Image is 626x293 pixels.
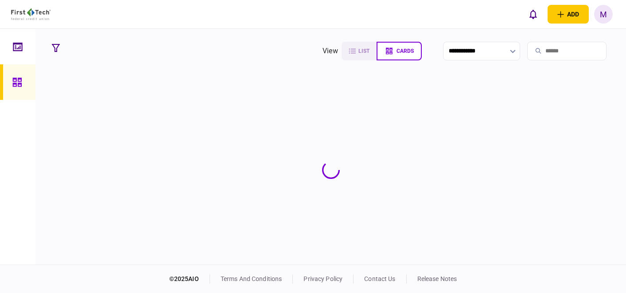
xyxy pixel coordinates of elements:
[548,5,589,24] button: open adding identity options
[377,42,422,60] button: cards
[221,275,282,282] a: terms and conditions
[524,5,542,24] button: open notifications list
[342,42,377,60] button: list
[323,46,338,56] div: view
[169,274,210,284] div: © 2025 AIO
[417,275,457,282] a: release notes
[11,8,51,20] img: client company logo
[594,5,613,24] button: M
[358,48,369,54] span: list
[364,275,395,282] a: contact us
[397,48,414,54] span: cards
[303,275,342,282] a: privacy policy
